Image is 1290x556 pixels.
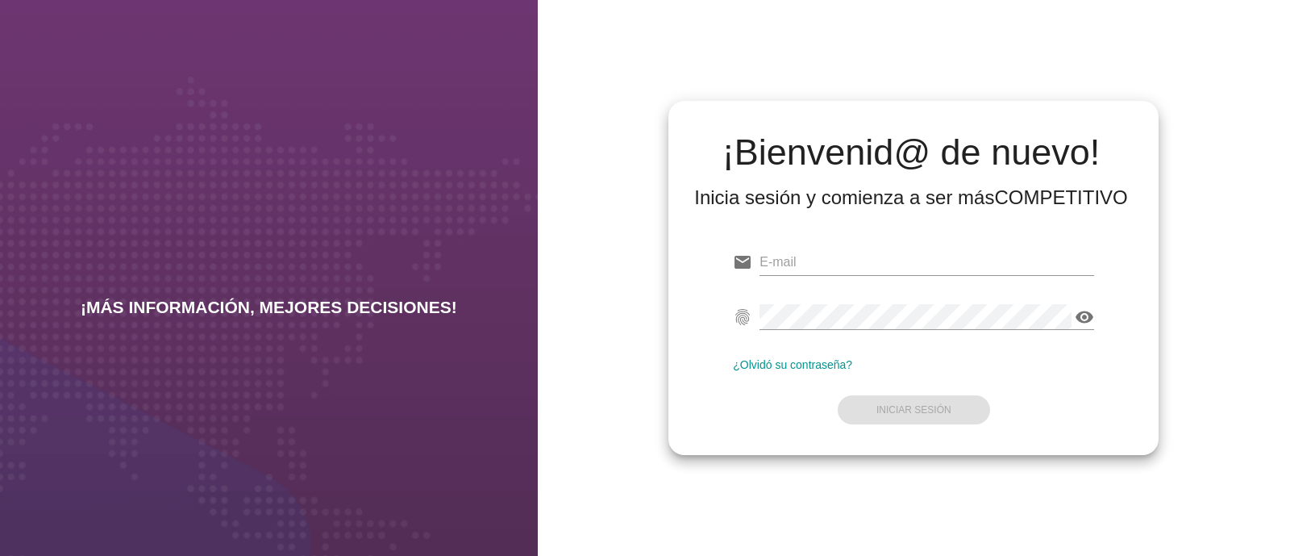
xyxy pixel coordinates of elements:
[733,253,752,272] i: email
[733,307,752,327] i: fingerprint
[81,298,457,317] h2: ¡MÁS INFORMACIÓN, MEJORES DECISIONES!
[694,133,1128,172] h2: ¡Bienvenid@ de nuevo!
[1075,307,1094,327] i: visibility
[694,185,1128,211] div: Inicia sesión y comienza a ser más
[759,249,1094,275] input: E-mail
[994,186,1127,208] strong: COMPETITIVO
[733,358,852,371] a: ¿Olvidó su contraseña?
